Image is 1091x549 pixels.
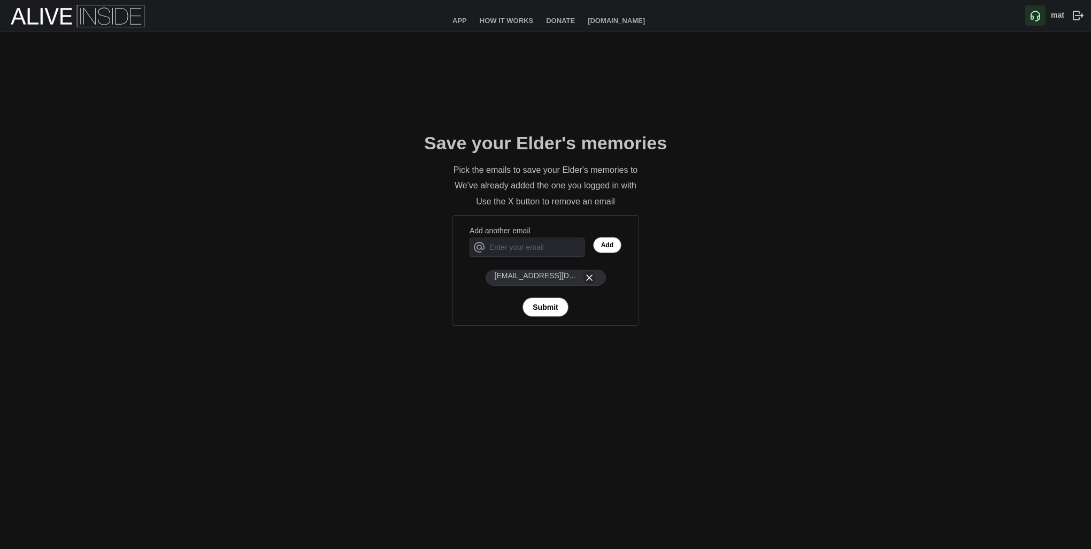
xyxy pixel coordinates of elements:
[454,164,638,180] div: Pick the emails to save your Elder's memories to
[473,12,540,31] a: How It Works
[593,237,621,253] button: Add
[540,12,581,31] a: Donate
[1051,11,1064,19] b: mat
[455,179,636,195] div: We've already added the one you logged in with
[446,12,473,31] a: App
[470,225,531,237] label: Add another email
[581,12,651,31] a: [DOMAIN_NAME]
[533,298,558,316] span: Submit
[416,123,675,163] h2: Save your Elder's memories
[11,5,144,27] img: Alive Inside Logo
[470,238,585,257] input: Enter your email
[601,238,613,253] span: Add
[495,270,582,285] div: [EMAIL_ADDRESS][DOMAIN_NAME]
[476,195,615,209] div: Use the X button to remove an email
[523,298,568,317] button: Submit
